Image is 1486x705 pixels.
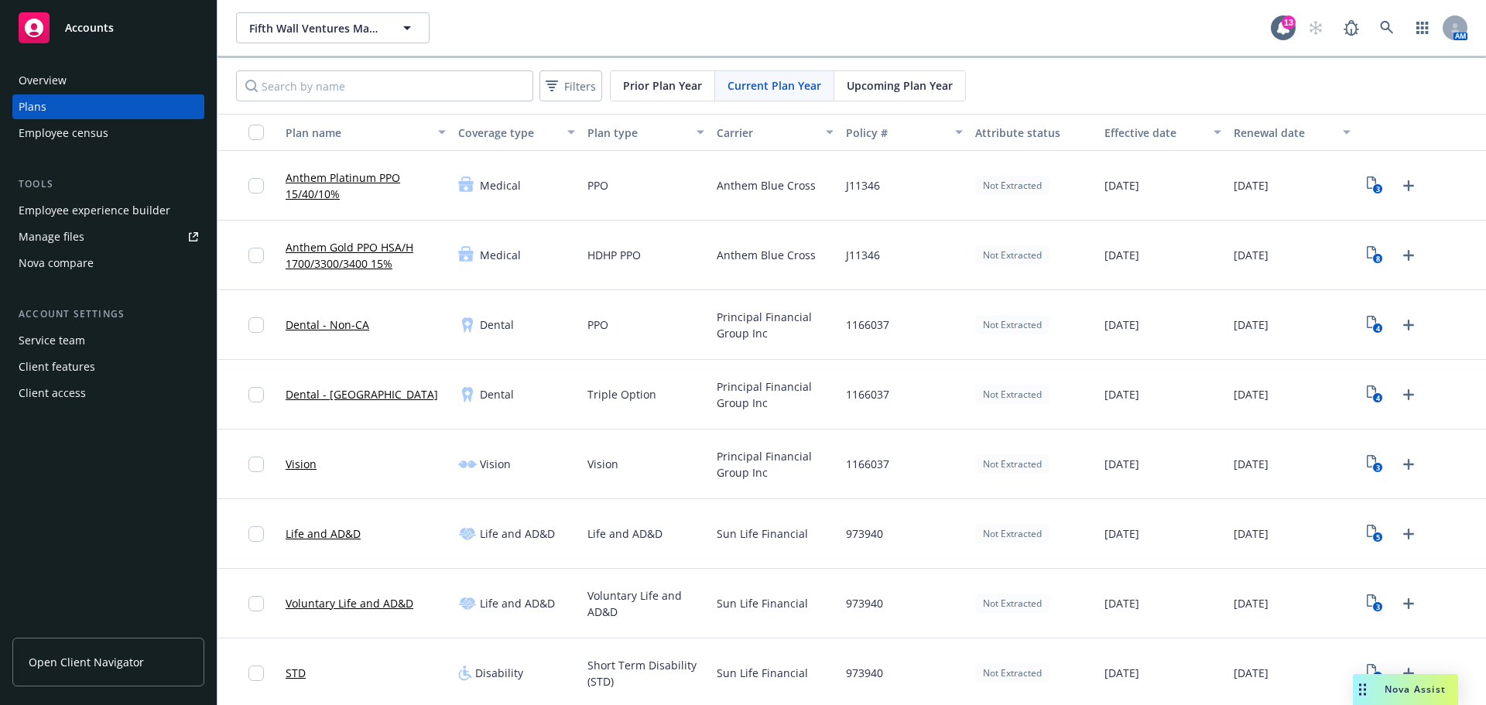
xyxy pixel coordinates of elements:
span: Principal Financial Group Inc [717,378,834,411]
span: 1166037 [846,317,889,333]
span: Life and AD&D [480,595,555,611]
input: Toggle Row Selected [248,596,264,611]
span: Filters [564,78,596,94]
div: Account settings [12,306,204,322]
span: [DATE] [1234,665,1269,681]
span: Disability [475,665,523,681]
button: Nova Assist [1353,674,1458,705]
div: Not Extracted [975,385,1049,404]
span: HDHP PPO [587,247,641,263]
button: Policy # [840,114,969,151]
span: Principal Financial Group Inc [717,448,834,481]
span: [DATE] [1234,317,1269,333]
span: Sun Life Financial [717,525,808,542]
a: Dental - [GEOGRAPHIC_DATA] [286,386,438,402]
a: Accounts [12,6,204,50]
text: 3 [1376,184,1380,194]
span: Vision [587,456,618,472]
input: Toggle Row Selected [248,526,264,542]
span: Anthem Blue Cross [717,177,816,193]
span: Anthem Blue Cross [717,247,816,263]
input: Select all [248,125,264,140]
a: View Plan Documents [1363,522,1388,546]
button: Carrier [710,114,840,151]
div: Client features [19,354,95,379]
div: Nova compare [19,251,94,275]
a: Dental - Non-CA [286,317,369,333]
span: Triple Option [587,386,656,402]
div: Not Extracted [975,663,1049,683]
div: Employee census [19,121,108,145]
a: Report a Bug [1336,12,1367,43]
a: View Plan Documents [1363,591,1388,616]
text: 5 [1376,532,1380,542]
span: Life and AD&D [480,525,555,542]
span: Medical [480,247,521,263]
a: Upload Plan Documents [1396,591,1421,616]
div: Not Extracted [975,524,1049,543]
span: Principal Financial Group Inc [717,309,834,341]
div: Plan name [286,125,429,141]
input: Toggle Row Selected [248,317,264,333]
a: Client features [12,354,204,379]
a: Search [1371,12,1402,43]
span: [DATE] [1234,247,1269,263]
span: Prior Plan Year [623,77,702,94]
span: 973940 [846,525,883,542]
span: [DATE] [1234,177,1269,193]
a: Anthem Platinum PPO 15/40/10% [286,169,446,202]
div: Manage files [19,224,84,249]
span: Voluntary Life and AD&D [587,587,704,620]
a: Upload Plan Documents [1396,452,1421,477]
input: Toggle Row Selected [248,387,264,402]
span: [DATE] [1104,595,1139,611]
span: Current Plan Year [728,77,821,94]
span: Accounts [65,22,114,34]
input: Toggle Row Selected [248,248,264,263]
a: View Plan Documents [1363,382,1388,407]
input: Toggle Row Selected [248,178,264,193]
div: Not Extracted [975,594,1049,613]
span: Sun Life Financial [717,665,808,681]
button: Plan name [279,114,452,151]
div: Tools [12,176,204,192]
a: Plans [12,94,204,119]
span: [DATE] [1104,456,1139,472]
div: Not Extracted [975,315,1049,334]
div: Client access [19,381,86,406]
span: Dental [480,386,514,402]
span: J11346 [846,247,880,263]
div: Attribute status [975,125,1092,141]
span: [DATE] [1234,525,1269,542]
button: Filters [539,70,602,101]
a: View Plan Documents [1363,452,1388,477]
div: Renewal date [1234,125,1334,141]
span: Upcoming Plan Year [847,77,953,94]
a: Nova compare [12,251,204,275]
div: Carrier [717,125,817,141]
span: PPO [587,177,608,193]
div: Employee experience builder [19,198,170,223]
button: Coverage type [452,114,581,151]
div: Drag to move [1353,674,1372,705]
a: Start snowing [1300,12,1331,43]
text: 3 [1376,602,1380,612]
div: Coverage type [458,125,558,141]
a: Life and AD&D [286,525,361,542]
text: 8 [1376,254,1380,264]
a: Anthem Gold PPO HSA/H 1700/3300/3400 15% [286,239,446,272]
button: Effective date [1098,114,1227,151]
span: Open Client Navigator [29,654,144,670]
span: [DATE] [1104,177,1139,193]
span: [DATE] [1104,317,1139,333]
div: Policy # [846,125,946,141]
a: View Plan Documents [1363,173,1388,198]
a: Vision [286,456,317,472]
a: Upload Plan Documents [1396,382,1421,407]
span: Life and AD&D [587,525,663,542]
span: [DATE] [1104,665,1139,681]
span: [DATE] [1104,386,1139,402]
span: [DATE] [1104,247,1139,263]
button: Attribute status [969,114,1098,151]
div: Not Extracted [975,176,1049,195]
